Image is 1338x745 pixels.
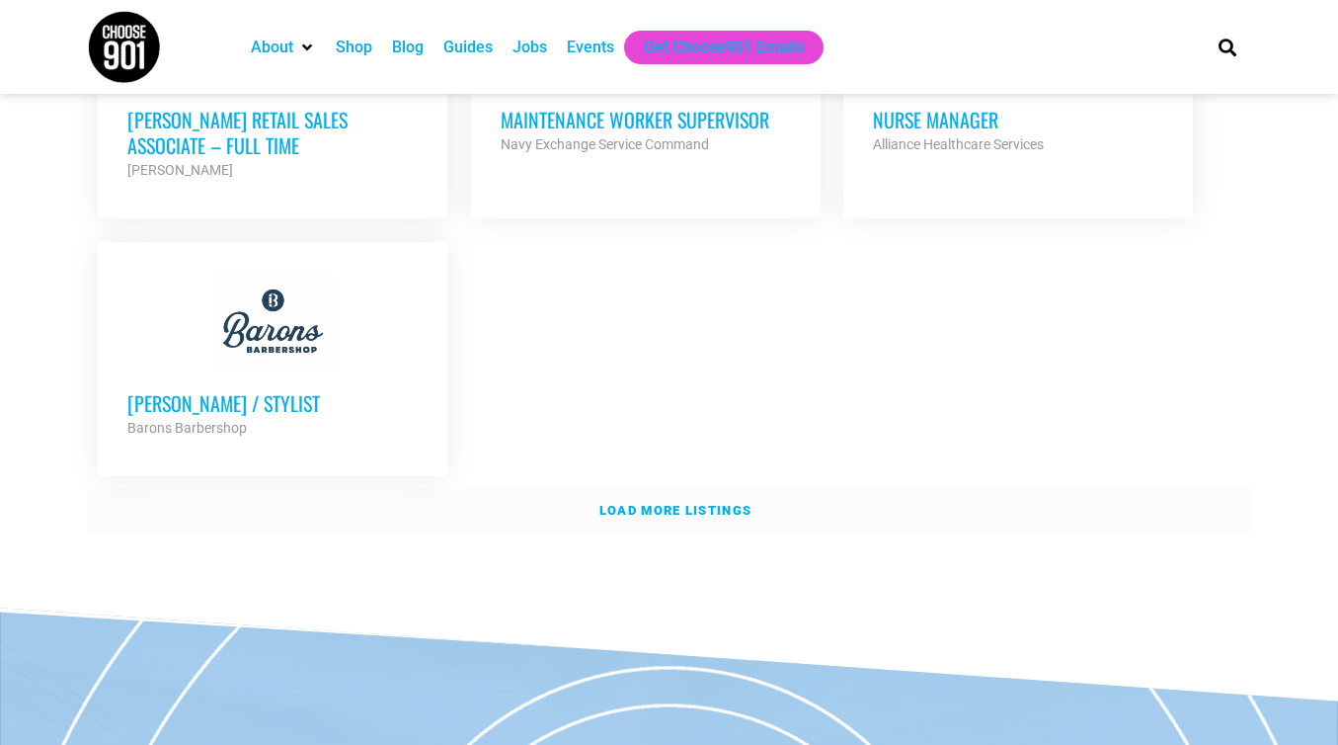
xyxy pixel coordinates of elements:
a: Load more listings [87,488,1252,534]
a: Jobs [512,36,547,59]
a: Events [567,36,614,59]
a: Get Choose901 Emails [644,36,804,59]
strong: Load more listings [599,503,751,518]
div: Search [1211,31,1243,63]
a: [PERSON_NAME] / Stylist Barons Barbershop [98,242,447,469]
nav: Main nav [241,31,1185,64]
a: Guides [443,36,493,59]
strong: Barons Barbershop [127,420,247,436]
a: Blog [392,36,424,59]
strong: Alliance Healthcare Services [873,136,1044,152]
h3: Nurse Manager [873,107,1163,132]
strong: Navy Exchange Service Command [501,136,709,152]
a: Shop [336,36,372,59]
a: About [251,36,293,59]
h3: [PERSON_NAME] / Stylist [127,390,418,416]
h3: MAINTENANCE WORKER SUPERVISOR [501,107,791,132]
div: About [241,31,326,64]
h3: [PERSON_NAME] Retail Sales Associate – Full Time [127,107,418,158]
strong: [PERSON_NAME] [127,162,233,178]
